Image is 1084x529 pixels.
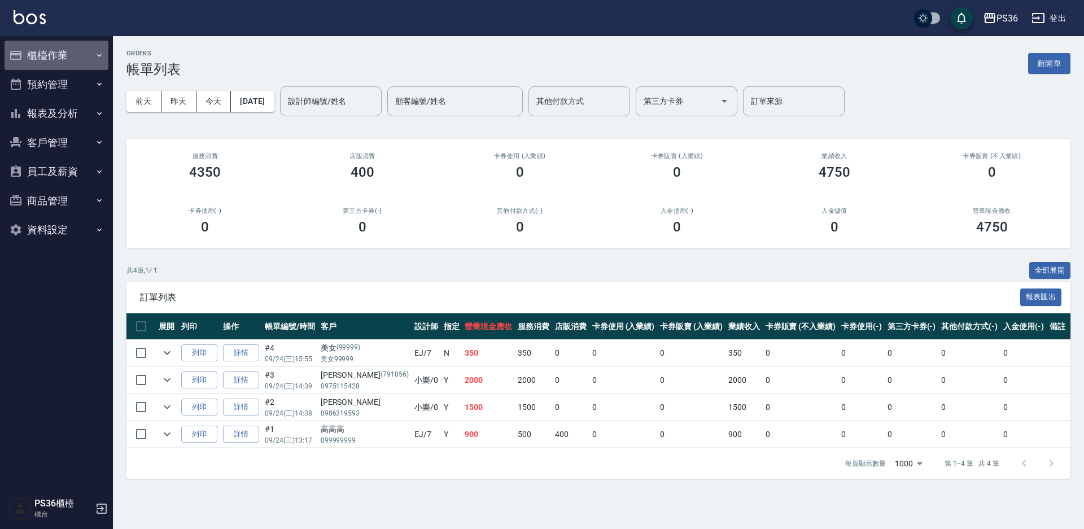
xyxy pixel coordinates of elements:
p: 09/24 (三) 15:55 [265,354,315,364]
td: 2000 [725,367,763,394]
th: 服務消費 [515,313,552,340]
td: Y [441,367,462,394]
td: 0 [938,394,1000,421]
div: 美女 [321,342,409,354]
h3: 0 [831,219,838,235]
button: 登出 [1027,8,1070,29]
div: [PERSON_NAME] [321,396,409,408]
button: 商品管理 [5,186,108,216]
h2: 第三方卡券(-) [298,207,428,215]
td: 0 [1000,421,1047,448]
button: 列印 [181,344,217,362]
td: 1500 [462,394,515,421]
td: 900 [725,421,763,448]
td: 0 [763,421,838,448]
h2: 其他付款方式(-) [454,207,585,215]
td: Y [441,394,462,421]
td: 0 [657,340,725,366]
h2: 卡券販賣 (入業績) [612,152,742,160]
th: 其他付款方式(-) [938,313,1000,340]
td: 0 [885,394,939,421]
button: expand row [159,399,176,416]
button: 昨天 [161,91,196,112]
td: 0 [1000,367,1047,394]
h2: 店販消費 [298,152,428,160]
td: 0 [657,394,725,421]
th: 指定 [441,313,462,340]
button: 客戶管理 [5,128,108,158]
th: 設計師 [412,313,441,340]
p: 09/24 (三) 14:39 [265,381,315,391]
td: 0 [938,421,1000,448]
th: 卡券販賣 (入業績) [657,313,725,340]
p: (791056) [381,369,409,381]
button: 報表及分析 [5,99,108,128]
td: 500 [515,421,552,448]
td: 0 [552,340,589,366]
th: 客戶 [318,313,412,340]
td: 0 [838,421,885,448]
button: [DATE] [231,91,274,112]
td: EJ /7 [412,340,441,366]
th: 帳單編號/時間 [262,313,318,340]
td: 2000 [462,367,515,394]
h3: 帳單列表 [126,62,181,77]
td: 0 [1000,394,1047,421]
button: 櫃檯作業 [5,41,108,70]
td: 0 [657,421,725,448]
a: 報表匯出 [1020,291,1062,302]
th: 列印 [178,313,220,340]
p: (99999) [336,342,361,354]
p: 0986319593 [321,408,409,418]
p: 共 4 筆, 1 / 1 [126,265,158,276]
h3: 400 [351,164,374,180]
button: expand row [159,426,176,443]
td: 0 [885,367,939,394]
h3: 服務消費 [140,152,270,160]
button: 全部展開 [1029,262,1071,279]
h2: 卡券販賣 (不入業績) [926,152,1057,160]
button: 列印 [181,399,217,416]
td: 1500 [515,394,552,421]
span: 訂單列表 [140,292,1020,303]
td: 0 [589,367,658,394]
td: 小樂 /0 [412,367,441,394]
th: 業績收入 [725,313,763,340]
p: 美女99999 [321,354,409,364]
h3: 0 [201,219,209,235]
h2: 入金使用(-) [612,207,742,215]
td: 0 [589,421,658,448]
td: 0 [763,367,838,394]
td: 1500 [725,394,763,421]
td: 2000 [515,367,552,394]
h2: 營業現金應收 [926,207,1057,215]
div: [PERSON_NAME] [321,369,409,381]
button: 預約管理 [5,70,108,99]
th: 卡券使用 (入業績) [589,313,658,340]
td: 350 [462,340,515,366]
td: 350 [725,340,763,366]
p: 櫃台 [34,509,92,519]
th: 展開 [156,313,178,340]
button: expand row [159,371,176,388]
td: 0 [885,340,939,366]
img: Person [9,497,32,520]
th: 第三方卡券(-) [885,313,939,340]
p: 09/24 (三) 14:38 [265,408,315,418]
p: 0975115428 [321,381,409,391]
td: 0 [589,340,658,366]
td: N [441,340,462,366]
td: 0 [763,340,838,366]
td: EJ /7 [412,421,441,448]
h2: 卡券使用 (入業績) [454,152,585,160]
td: 0 [657,367,725,394]
img: Logo [14,10,46,24]
button: 新開單 [1028,53,1070,74]
button: PS36 [978,7,1022,30]
td: 350 [515,340,552,366]
td: Y [441,421,462,448]
a: 詳情 [223,344,259,362]
p: 每頁顯示數量 [845,458,886,469]
h3: 4350 [189,164,221,180]
td: 0 [552,394,589,421]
